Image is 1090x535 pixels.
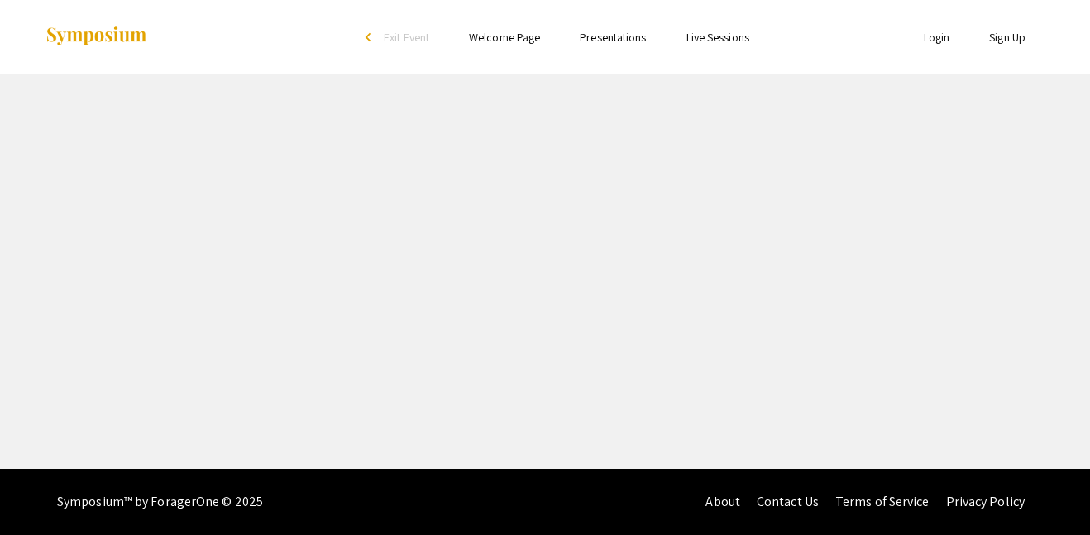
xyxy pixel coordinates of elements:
[989,30,1025,45] a: Sign Up
[757,493,819,510] a: Contact Us
[924,30,950,45] a: Login
[705,493,740,510] a: About
[580,30,646,45] a: Presentations
[686,30,749,45] a: Live Sessions
[946,493,1025,510] a: Privacy Policy
[835,493,930,510] a: Terms of Service
[384,30,429,45] span: Exit Event
[469,30,540,45] a: Welcome Page
[366,32,375,42] div: arrow_back_ios
[57,469,263,535] div: Symposium™ by ForagerOne © 2025
[45,26,148,48] img: Symposium by ForagerOne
